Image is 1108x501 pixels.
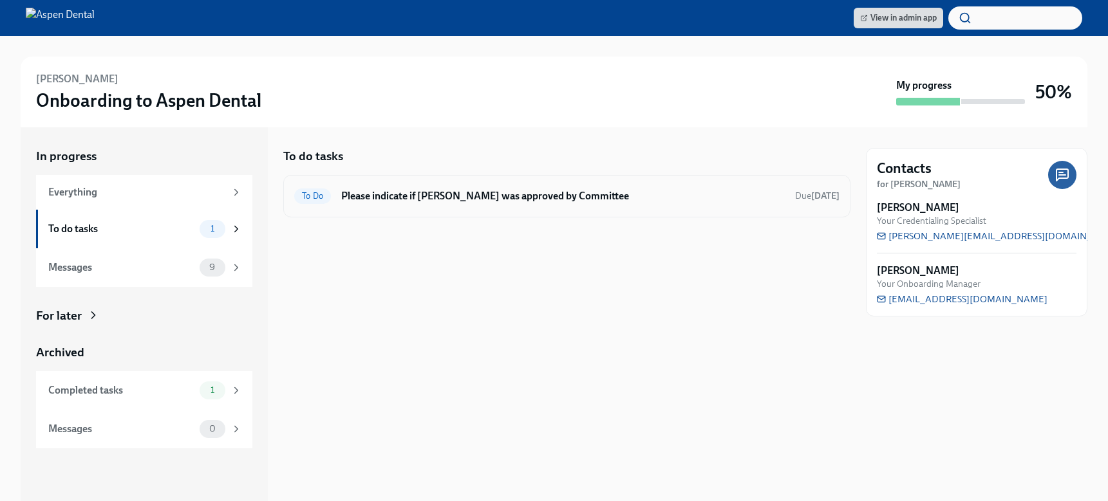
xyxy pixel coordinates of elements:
[877,179,961,190] strong: for [PERSON_NAME]
[48,422,194,436] div: Messages
[36,248,252,287] a: Messages9
[294,191,331,201] span: To Do
[36,344,252,361] a: Archived
[283,148,343,165] h5: To do tasks
[341,189,785,203] h6: Please indicate if [PERSON_NAME] was approved by Committee
[202,424,223,433] span: 0
[896,78,952,93] strong: My progress
[294,186,840,206] a: To DoPlease indicate if [PERSON_NAME] was approved by CommitteeDue[DATE]
[48,260,194,275] div: Messages
[36,371,252,410] a: Completed tasks1
[48,185,225,199] div: Everything
[877,293,1047,305] a: [EMAIL_ADDRESS][DOMAIN_NAME]
[795,190,840,201] span: Due
[36,307,82,324] div: For later
[877,201,959,215] strong: [PERSON_NAME]
[48,383,194,397] div: Completed tasks
[877,264,959,278] strong: [PERSON_NAME]
[1035,80,1072,104] h3: 50%
[36,89,261,112] h3: Onboarding to Aspen Dental
[877,215,986,227] span: Your Credentialing Specialist
[36,148,252,165] a: In progress
[48,222,194,236] div: To do tasks
[36,307,252,324] a: For later
[203,385,222,395] span: 1
[202,262,223,272] span: 9
[795,190,840,202] span: September 8th, 2025 10:00
[860,12,937,24] span: View in admin app
[203,224,222,233] span: 1
[36,72,118,86] h6: [PERSON_NAME]
[854,8,943,28] a: View in admin app
[36,175,252,210] a: Everything
[26,8,95,28] img: Aspen Dental
[36,210,252,248] a: To do tasks1
[36,410,252,448] a: Messages0
[877,278,981,290] span: Your Onboarding Manager
[811,190,840,201] strong: [DATE]
[877,159,932,178] h4: Contacts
